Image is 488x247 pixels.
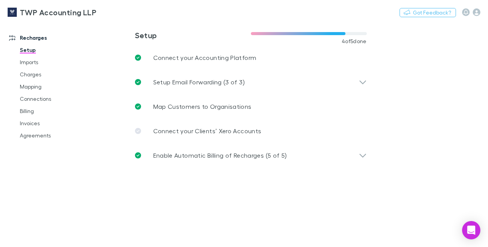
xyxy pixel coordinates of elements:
p: Setup Email Forwarding (3 of 3) [153,77,245,87]
span: 4 of 5 done [342,38,367,44]
img: TWP Accounting LLP's Logo [8,8,17,17]
p: Map Customers to Organisations [153,102,252,111]
a: Connect your Accounting Platform [129,45,373,70]
a: Connect your Clients’ Xero Accounts [129,119,373,143]
a: Setup [12,44,98,56]
a: TWP Accounting LLP [3,3,101,21]
a: Mapping [12,81,98,93]
a: Billing [12,105,98,117]
a: Invoices [12,117,98,129]
a: Imports [12,56,98,68]
a: Connections [12,93,98,105]
p: Connect your Clients’ Xero Accounts [153,126,262,136]
a: Agreements [12,129,98,142]
div: Setup Email Forwarding (3 of 3) [129,70,373,94]
a: Recharges [2,32,98,44]
button: Got Feedback? [400,8,456,17]
h3: Setup [135,31,251,40]
a: Charges [12,68,98,81]
h3: TWP Accounting LLP [20,8,96,17]
div: Enable Automatic Billing of Recharges (5 of 5) [129,143,373,168]
div: Open Intercom Messenger [462,221,480,239]
p: Enable Automatic Billing of Recharges (5 of 5) [153,151,287,160]
p: Connect your Accounting Platform [153,53,257,62]
a: Map Customers to Organisations [129,94,373,119]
